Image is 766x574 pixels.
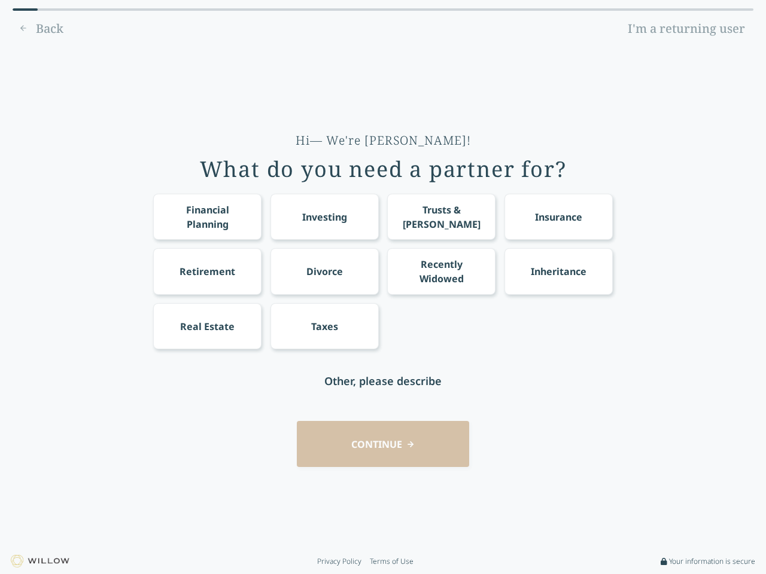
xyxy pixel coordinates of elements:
div: Investing [302,210,347,224]
div: Financial Planning [165,203,251,231]
div: Divorce [306,264,343,279]
div: Trusts & [PERSON_NAME] [399,203,485,231]
a: I'm a returning user [619,19,753,38]
div: Taxes [311,319,338,334]
a: Privacy Policy [317,557,361,566]
img: Willow logo [11,555,69,567]
div: What do you need a partner for? [200,157,567,181]
div: 0% complete [13,8,38,11]
div: Hi— We're [PERSON_NAME]! [296,132,471,149]
div: Retirement [180,264,235,279]
a: Terms of Use [370,557,414,566]
div: Insurance [535,210,582,224]
div: Real Estate [180,319,235,334]
span: Your information is secure [669,557,755,566]
div: Other, please describe [324,373,442,389]
div: Inheritance [531,264,586,279]
div: Recently Widowed [399,257,485,286]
